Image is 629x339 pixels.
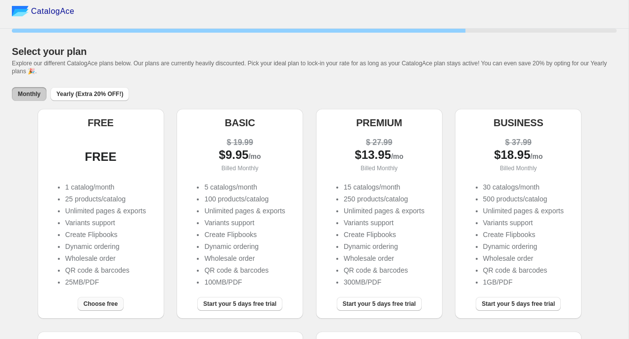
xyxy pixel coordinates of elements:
[204,218,285,228] li: Variants support
[483,194,564,204] li: 500 products/catalog
[204,206,285,216] li: Unlimited pages & exports
[204,194,285,204] li: 100 products/catalog
[324,163,435,173] p: Billed Monthly
[463,150,574,161] div: $ 18.95
[344,182,424,192] li: 15 catalogs/month
[476,297,561,311] button: Start your 5 days free trial
[204,230,285,240] li: Create Flipbooks
[31,6,75,16] span: CatalogAce
[324,138,435,147] div: $ 27.99
[483,182,564,192] li: 30 catalogs/month
[225,117,255,129] h5: BASIC
[483,218,564,228] li: Variants support
[65,206,146,216] li: Unlimited pages & exports
[88,117,114,129] h5: FREE
[12,46,87,57] span: Select your plan
[65,277,146,287] li: 25MB/PDF
[356,117,402,129] h5: PREMIUM
[483,265,564,275] li: QR code & barcodes
[184,150,295,161] div: $ 9.95
[483,277,564,287] li: 1GB/PDF
[391,152,404,160] span: /mo
[483,253,564,263] li: Wholesale order
[197,297,282,311] button: Start your 5 days free trial
[203,300,276,308] span: Start your 5 days free trial
[343,300,416,308] span: Start your 5 days free trial
[344,194,424,204] li: 250 products/catalog
[18,90,41,98] span: Monthly
[344,253,424,263] li: Wholesale order
[184,138,295,147] div: $ 19.99
[483,206,564,216] li: Unlimited pages & exports
[463,163,574,173] p: Billed Monthly
[344,218,424,228] li: Variants support
[344,265,424,275] li: QR code & barcodes
[344,242,424,251] li: Dynamic ordering
[45,152,156,162] div: FREE
[344,206,424,216] li: Unlimited pages & exports
[78,297,124,311] button: Choose free
[204,265,285,275] li: QR code & barcodes
[12,6,29,16] img: catalog ace
[483,230,564,240] li: Create Flipbooks
[337,297,422,311] button: Start your 5 days free trial
[65,182,146,192] li: 1 catalog/month
[65,253,146,263] li: Wholesale order
[184,163,295,173] p: Billed Monthly
[463,138,574,147] div: $ 37.99
[65,194,146,204] li: 25 products/catalog
[56,90,123,98] span: Yearly (Extra 20% OFF!)
[344,230,424,240] li: Create Flipbooks
[204,277,285,287] li: 100MB/PDF
[65,242,146,251] li: Dynamic ordering
[204,253,285,263] li: Wholesale order
[12,87,46,101] button: Monthly
[50,87,129,101] button: Yearly (Extra 20% OFF!)
[531,152,543,160] span: /mo
[249,152,261,160] span: /mo
[84,300,118,308] span: Choose free
[65,218,146,228] li: Variants support
[324,150,435,161] div: $ 13.95
[65,230,146,240] li: Create Flipbooks
[204,242,285,251] li: Dynamic ordering
[483,242,564,251] li: Dynamic ordering
[482,300,555,308] span: Start your 5 days free trial
[344,277,424,287] li: 300MB/PDF
[12,60,607,75] span: Explore our different CatalogAce plans below. Our plans are currently heavily discounted. Pick yo...
[494,117,543,129] h5: BUSINESS
[65,265,146,275] li: QR code & barcodes
[204,182,285,192] li: 5 catalogs/month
